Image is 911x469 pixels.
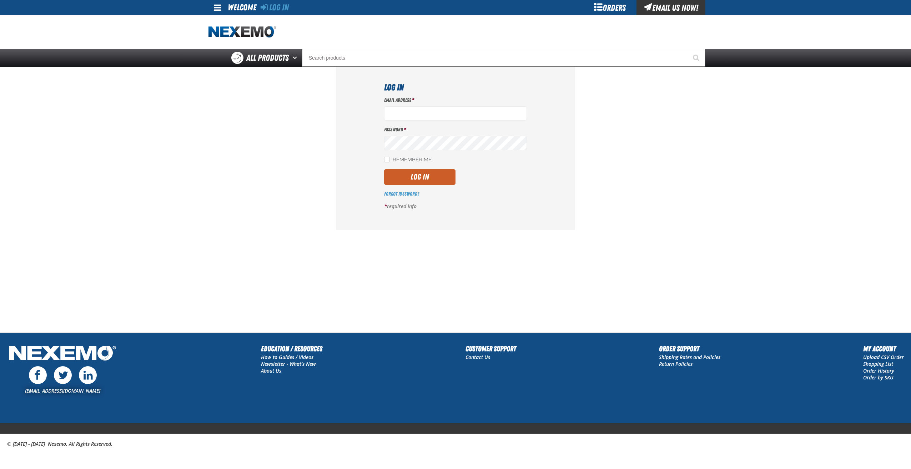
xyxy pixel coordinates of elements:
[384,191,419,197] a: Forgot Password?
[7,343,118,364] img: Nexemo Logo
[384,203,527,210] p: required info
[688,49,705,67] button: Start Searching
[863,354,904,360] a: Upload CSV Order
[384,81,527,94] h1: Log In
[261,2,289,12] a: Log In
[261,343,322,354] h2: Education / Resources
[863,360,893,367] a: Shopping List
[863,367,894,374] a: Order History
[246,51,289,64] span: All Products
[290,49,302,67] button: Open All Products pages
[384,157,390,162] input: Remember Me
[384,157,432,163] label: Remember Me
[261,360,316,367] a: Newsletter - What's New
[25,387,100,394] a: [EMAIL_ADDRESS][DOMAIN_NAME]
[208,26,276,38] img: Nexemo logo
[659,360,693,367] a: Return Policies
[384,97,527,104] label: Email Address
[384,126,527,133] label: Password
[208,26,276,38] a: Home
[659,354,720,360] a: Shipping Rates and Policies
[465,343,516,354] h2: Customer Support
[261,354,313,360] a: How to Guides / Videos
[384,169,455,185] button: Log In
[465,354,490,360] a: Contact Us
[302,49,705,67] input: Search
[863,343,904,354] h2: My Account
[863,374,894,381] a: Order by SKU
[261,367,281,374] a: About Us
[659,343,720,354] h2: Order Support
